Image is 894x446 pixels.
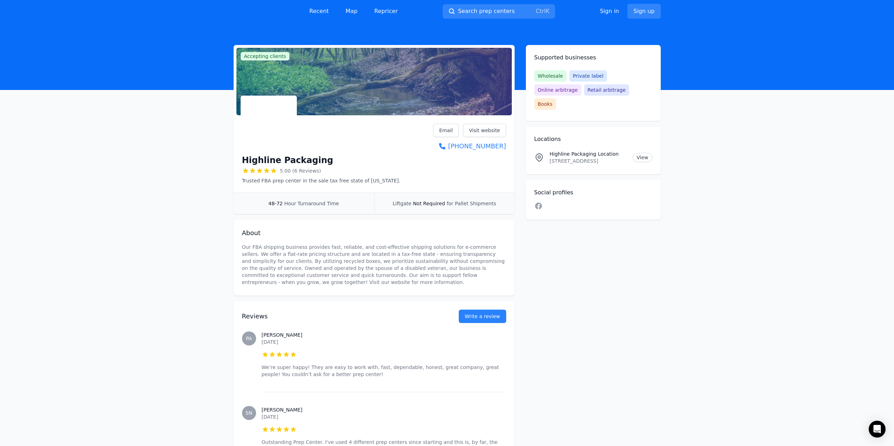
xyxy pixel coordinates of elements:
[241,52,290,60] span: Accepting clients
[550,150,627,157] p: Highline Packaging Location
[413,201,445,206] span: Not Required
[262,406,506,413] h3: [PERSON_NAME]
[546,8,549,14] kbd: K
[262,414,278,420] time: [DATE]
[550,157,627,164] p: [STREET_ADDRESS]
[340,4,363,18] a: Map
[627,4,660,19] a: Sign up
[534,135,652,143] h2: Locations
[600,7,619,15] a: Sign in
[242,177,400,184] p: Trusted FBA prep center in the sale tax free state of [US_STATE].
[459,310,506,323] a: Write a review
[393,201,411,206] span: Liftgate
[246,336,252,341] span: PA
[369,4,404,18] a: Repricer
[262,339,278,345] time: [DATE]
[262,331,506,338] h3: [PERSON_NAME]
[458,7,515,15] span: Search prep centers
[534,53,652,62] h2: Supported businesses
[534,84,581,96] span: Online arbitrage
[584,84,629,96] span: Retail arbitrage
[246,411,252,415] span: SN
[463,124,506,137] a: Visit website
[262,364,506,378] p: We’re super happy! They are easy to work with, fast, dependable, honest, great company, great peo...
[443,4,555,19] button: Search prep centersCtrlK
[234,6,290,16] img: PrepCenter
[433,141,506,151] a: [PHONE_NUMBER]
[534,188,652,197] h2: Social profiles
[633,153,652,162] a: View
[280,167,321,174] span: 5.00 (6 Reviews)
[242,155,333,166] h1: Highline Packaging
[534,98,556,110] span: Books
[304,4,334,18] a: Recent
[268,201,283,206] span: 48-72
[534,70,567,82] span: Wholesale
[569,70,607,82] span: Private label
[536,8,546,14] kbd: Ctrl
[446,201,496,206] span: for Pallet Shipments
[284,201,339,206] span: Hour Turnaround Time
[869,421,886,438] div: Open Intercom Messenger
[433,124,459,137] a: Email
[242,311,436,321] h2: Reviews
[242,97,295,150] img: Highline Packaging
[242,244,506,286] p: Our FBA shipping business provides fast, reliable, and cost-effective shipping solutions for e-co...
[242,228,506,238] h2: About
